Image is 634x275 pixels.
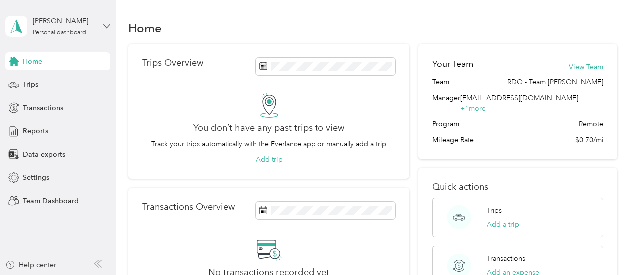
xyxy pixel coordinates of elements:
[575,135,603,145] span: $0.70/mi
[578,219,634,275] iframe: Everlance-gr Chat Button Frame
[23,149,65,160] span: Data exports
[487,205,502,216] p: Trips
[432,135,474,145] span: Mileage Rate
[23,196,79,206] span: Team Dashboard
[23,172,49,183] span: Settings
[487,253,525,264] p: Transactions
[33,30,86,36] div: Personal dashboard
[193,123,344,133] h2: You don’t have any past trips to view
[579,119,603,129] span: Remote
[432,182,603,192] p: Quick actions
[460,104,486,113] span: + 1 more
[507,77,603,87] span: RDO - Team [PERSON_NAME]
[142,202,235,212] p: Transactions Overview
[256,154,283,165] button: Add trip
[432,77,449,87] span: Team
[460,94,578,102] span: [EMAIL_ADDRESS][DOMAIN_NAME]
[5,260,56,270] button: Help center
[487,219,519,230] button: Add a trip
[33,16,95,26] div: [PERSON_NAME]
[128,23,162,33] h1: Home
[142,58,203,68] p: Trips Overview
[151,139,386,149] p: Track your trips automatically with the Everlance app or manually add a trip
[432,119,459,129] span: Program
[23,126,48,136] span: Reports
[432,93,460,114] span: Manager
[23,103,63,113] span: Transactions
[432,58,473,70] h2: Your Team
[23,56,42,67] span: Home
[23,79,38,90] span: Trips
[569,62,603,72] button: View Team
